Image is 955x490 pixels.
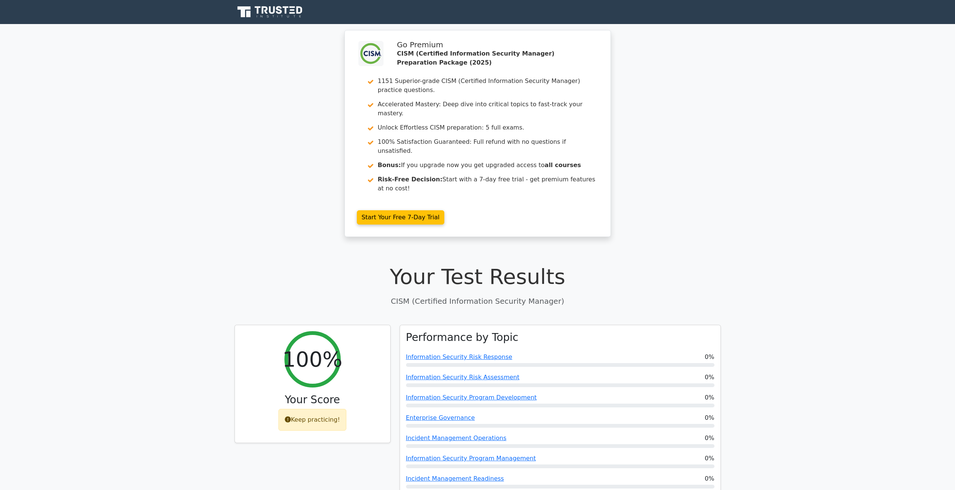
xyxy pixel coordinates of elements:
[406,331,519,344] h3: Performance by Topic
[406,353,513,360] a: Information Security Risk Response
[235,296,721,307] p: CISM (Certified Information Security Manager)
[705,353,714,362] span: 0%
[357,210,445,225] a: Start Your Free 7-Day Trial
[406,455,536,462] a: Information Security Program Management
[241,394,384,406] h3: Your Score
[278,409,346,431] div: Keep practicing!
[406,414,475,421] a: Enterprise Governance
[406,394,537,401] a: Information Security Program Development
[235,264,721,289] h1: Your Test Results
[282,347,342,372] h2: 100%
[705,474,714,483] span: 0%
[406,374,520,381] a: Information Security Risk Assessment
[705,434,714,443] span: 0%
[705,454,714,463] span: 0%
[705,393,714,402] span: 0%
[406,434,507,442] a: Incident Management Operations
[705,373,714,382] span: 0%
[406,475,504,482] a: Incident Management Readiness
[705,413,714,422] span: 0%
